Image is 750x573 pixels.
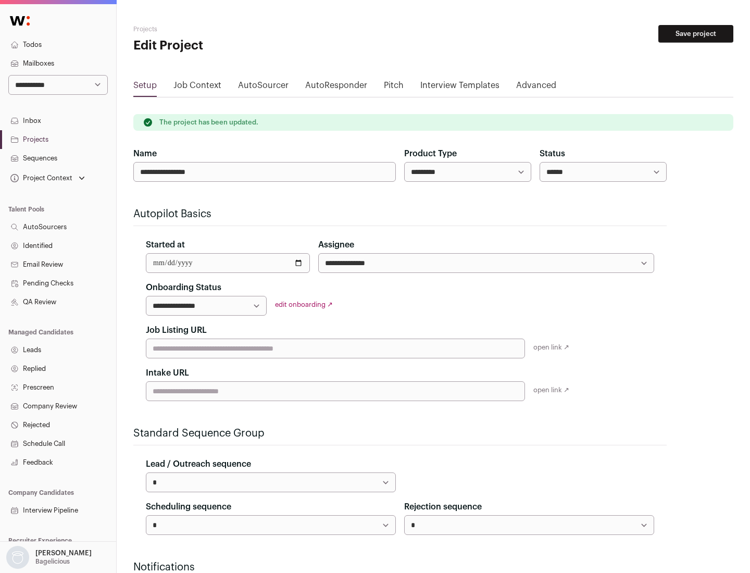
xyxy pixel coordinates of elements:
div: Project Context [8,174,72,182]
label: Lead / Outreach sequence [146,458,251,470]
a: AutoResponder [305,79,367,96]
label: Status [540,147,565,160]
label: Rejection sequence [404,501,482,513]
h2: Autopilot Basics [133,207,667,221]
button: Open dropdown [4,546,94,569]
label: Name [133,147,157,160]
a: Interview Templates [420,79,499,96]
img: nopic.png [6,546,29,569]
a: Setup [133,79,157,96]
h2: Standard Sequence Group [133,426,667,441]
a: Job Context [173,79,221,96]
label: Job Listing URL [146,324,207,337]
a: Pitch [384,79,404,96]
p: Bagelicious [35,557,70,566]
a: Advanced [516,79,556,96]
label: Assignee [318,239,354,251]
button: Open dropdown [8,171,87,185]
h2: Projects [133,25,333,33]
label: Started at [146,239,185,251]
label: Onboarding Status [146,281,221,294]
img: Wellfound [4,10,35,31]
p: [PERSON_NAME] [35,549,92,557]
label: Intake URL [146,367,189,379]
label: Scheduling sequence [146,501,231,513]
label: Product Type [404,147,457,160]
a: edit onboarding ↗ [275,301,333,308]
p: The project has been updated. [159,118,258,127]
button: Save project [658,25,733,43]
h1: Edit Project [133,38,333,54]
a: AutoSourcer [238,79,289,96]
